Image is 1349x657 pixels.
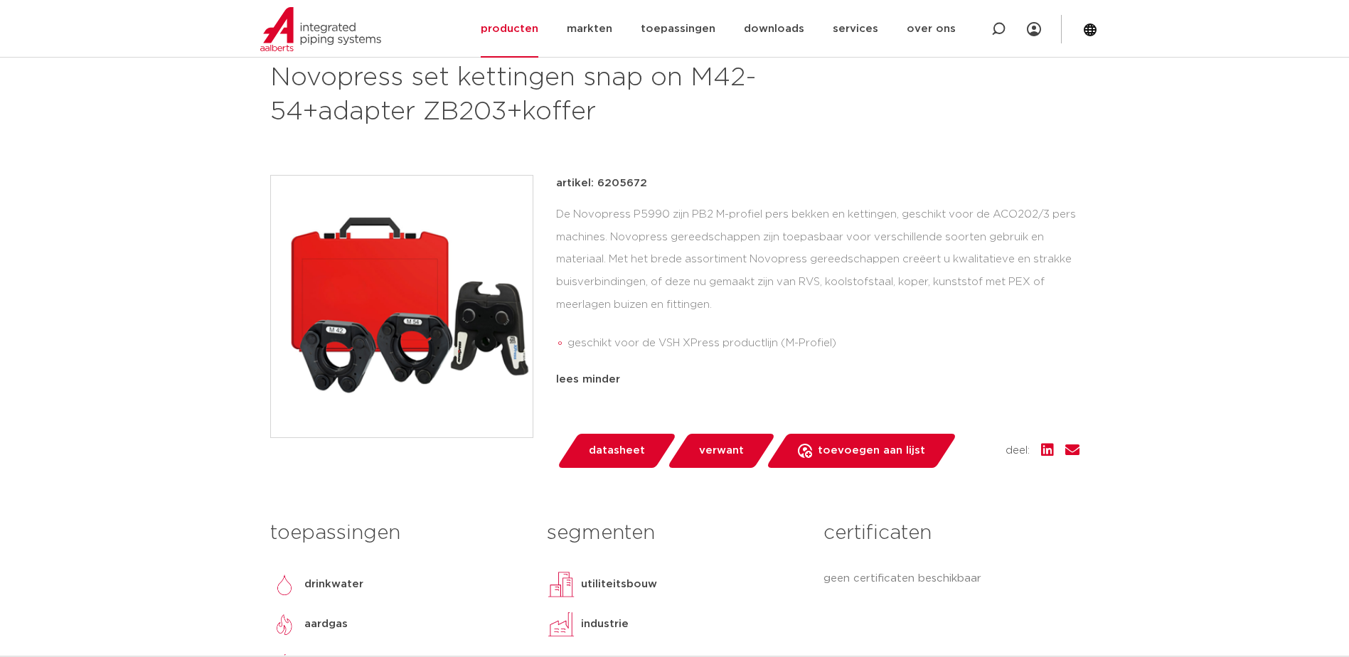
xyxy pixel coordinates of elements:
div: De Novopress P5990 zijn PB2 M-profiel pers bekken en kettingen, geschikt voor de ACO202/3 pers ma... [556,203,1079,360]
p: geen certificaten beschikbaar [823,570,1079,587]
h3: toepassingen [270,519,526,547]
span: datasheet [589,439,645,462]
img: industrie [547,610,575,639]
h3: segmenten [547,519,802,547]
p: drinkwater [304,576,363,593]
div: lees minder [556,371,1079,388]
p: industrie [581,616,629,633]
span: deel: [1006,442,1030,459]
a: verwant [666,434,776,468]
img: drinkwater [270,570,299,599]
p: artikel: 6205672 [556,175,647,192]
a: datasheet [556,434,677,468]
span: toevoegen aan lijst [818,439,925,462]
li: geschikt voor de VSH XPress productlijn (M-Profiel) [567,332,1079,355]
h1: Novopress set kettingen snap on M42-54+adapter ZB203+koffer [270,61,804,129]
img: Product Image for Novopress set kettingen snap on M42-54+adapter ZB203+koffer [271,176,533,437]
p: aardgas [304,616,348,633]
h3: certificaten [823,519,1079,547]
span: verwant [699,439,744,462]
img: aardgas [270,610,299,639]
p: utiliteitsbouw [581,576,657,593]
img: utiliteitsbouw [547,570,575,599]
